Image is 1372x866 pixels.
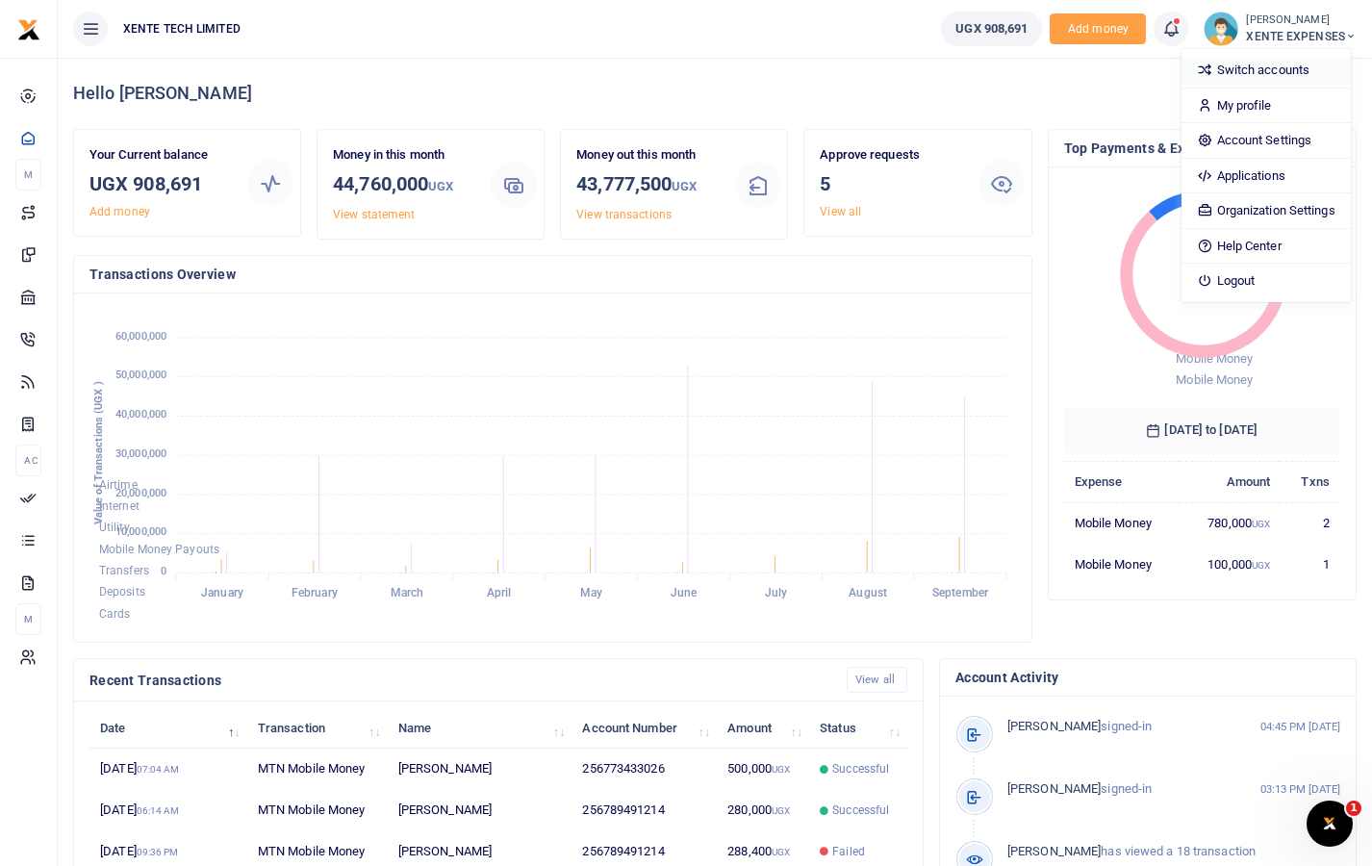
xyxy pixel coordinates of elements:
[820,145,962,166] p: Approve requests
[717,790,809,831] td: 280,000
[115,447,166,460] tspan: 30,000,000
[941,12,1042,46] a: UGX 908,691
[772,805,790,816] small: UGX
[15,445,41,476] li: Ac
[580,587,602,600] tspan: May
[1260,719,1341,735] small: 04:45 PM [DATE]
[765,587,787,600] tspan: July
[115,369,166,382] tspan: 50,000,000
[73,83,1357,104] h4: Hello [PERSON_NAME]
[89,169,232,198] h3: UGX 908,691
[1176,372,1253,387] span: Mobile Money
[1260,781,1341,798] small: 03:13 PM [DATE]
[333,169,475,201] h3: 44,760,000
[1007,781,1101,796] span: [PERSON_NAME]
[137,764,180,775] small: 07:04 AM
[388,707,572,749] th: Name: activate to sort column ascending
[333,208,415,221] a: View statement
[572,707,717,749] th: Account Number: activate to sort column ascending
[137,847,179,857] small: 09:36 PM
[933,12,1050,46] li: Wallet ballance
[17,21,40,36] a: logo-small logo-large logo-large
[820,205,861,218] a: View all
[1252,560,1270,571] small: UGX
[1181,57,1350,84] a: Switch accounts
[671,587,698,600] tspan: June
[955,19,1028,38] span: UGX 908,691
[89,145,232,166] p: Your Current balance
[1181,544,1281,584] td: 100,000
[1007,719,1101,733] span: [PERSON_NAME]
[847,667,907,693] a: View all
[89,707,247,749] th: Date: activate to sort column descending
[17,18,40,41] img: logo-small
[99,564,149,577] span: Transfers
[1007,779,1258,800] p: signed-in
[99,586,145,599] span: Deposits
[1246,13,1357,29] small: [PERSON_NAME]
[161,565,166,577] tspan: 0
[1176,351,1253,366] span: Mobile Money
[932,587,989,600] tspan: September
[89,264,1016,285] h4: Transactions Overview
[292,587,338,600] tspan: February
[1050,13,1146,45] span: Add money
[1181,163,1350,190] a: Applications
[92,382,105,525] text: Value of Transactions (UGX )
[115,526,166,539] tspan: 10,000,000
[15,159,41,191] li: M
[487,587,512,600] tspan: April
[1181,267,1350,294] a: Logout
[1346,801,1361,816] span: 1
[99,478,138,492] span: Airtime
[1281,461,1340,502] th: Txns
[772,764,790,775] small: UGX
[1007,717,1258,737] p: signed-in
[1246,28,1357,45] span: XENTE EXPENSES
[388,749,572,790] td: [PERSON_NAME]
[576,208,672,221] a: View transactions
[391,587,424,600] tspan: March
[1181,127,1350,154] a: Account Settings
[1204,12,1357,46] a: profile-user [PERSON_NAME] XENTE EXPENSES
[1181,197,1350,224] a: Organization Settings
[672,179,697,193] small: UGX
[201,587,243,600] tspan: January
[89,205,150,218] a: Add money
[1050,13,1146,45] li: Toup your wallet
[717,749,809,790] td: 500,000
[1007,844,1101,858] span: [PERSON_NAME]
[1281,544,1340,584] td: 1
[1204,12,1238,46] img: profile-user
[99,543,219,556] span: Mobile Money Payouts
[1064,461,1181,502] th: Expense
[1050,20,1146,35] a: Add money
[1064,544,1181,584] td: Mobile Money
[849,587,887,600] tspan: August
[1064,138,1341,159] h4: Top Payments & Expenses
[247,749,388,790] td: MTN Mobile Money
[115,487,166,499] tspan: 20,000,000
[115,330,166,343] tspan: 60,000,000
[832,802,889,819] span: Successful
[428,179,453,193] small: UGX
[572,790,717,831] td: 256789491214
[89,790,247,831] td: [DATE]
[1181,502,1281,544] td: 780,000
[832,843,865,860] span: Failed
[99,607,131,621] span: Cards
[1281,502,1340,544] td: 2
[1181,461,1281,502] th: Amount
[820,169,962,198] h3: 5
[576,169,719,201] h3: 43,777,500
[115,20,248,38] span: XENTE TECH LIMITED
[1181,233,1350,260] a: Help Center
[89,670,831,691] h4: Recent Transactions
[137,805,180,816] small: 06:14 AM
[115,408,166,420] tspan: 40,000,000
[15,603,41,635] li: M
[99,522,130,535] span: Utility
[1307,801,1353,847] iframe: Intercom live chat
[576,145,719,166] p: Money out this month
[99,499,140,513] span: Internet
